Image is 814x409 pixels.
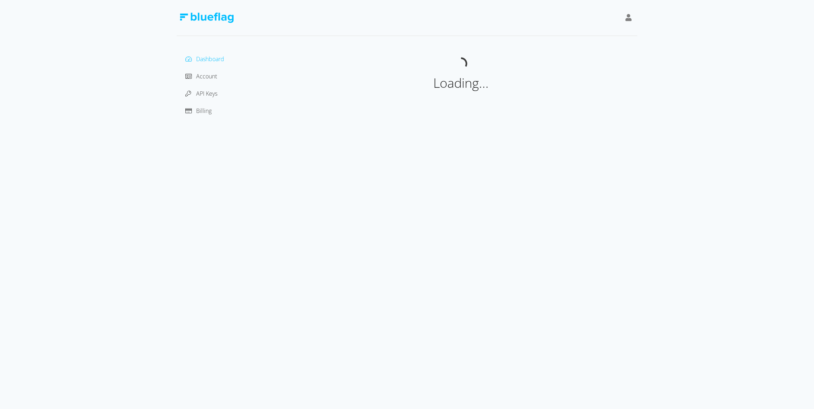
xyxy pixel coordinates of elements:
[185,90,217,97] a: API Keys
[196,107,212,115] span: Billing
[196,55,224,63] span: Dashboard
[433,74,489,92] span: Loading...
[180,13,234,23] img: Blue Flag Logo
[185,107,212,115] a: Billing
[185,55,224,63] a: Dashboard
[185,72,217,80] a: Account
[196,72,217,80] span: Account
[196,90,217,97] span: API Keys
